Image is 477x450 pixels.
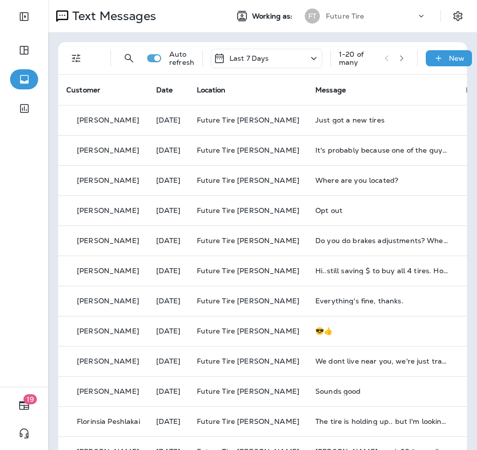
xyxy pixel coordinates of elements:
span: Future Tire [PERSON_NAME] [197,146,300,155]
p: Oct 7, 2025 08:25 AM [156,297,181,305]
div: The tire is holding up.. but I'm looking at a tire rotation and maybe recheck the engine oil [315,417,450,425]
span: Future Tire [PERSON_NAME] [197,357,300,366]
span: Future Tire [PERSON_NAME] [197,296,300,305]
p: [PERSON_NAME] [77,237,139,245]
p: Oct 2, 2025 07:04 PM [156,417,181,425]
span: Future Tire [PERSON_NAME] [197,236,300,245]
span: Future Tire [PERSON_NAME] [197,206,300,215]
div: Do you do brakes adjustments? When you put on the brakes, it shacks. [315,237,450,245]
span: Future Tire [PERSON_NAME] [197,176,300,185]
span: Date [156,85,173,94]
p: Florinsia Peshlakai [77,417,140,425]
p: [PERSON_NAME] [77,387,139,395]
span: Future Tire [PERSON_NAME] [197,387,300,396]
p: [PERSON_NAME] [77,176,139,184]
p: [PERSON_NAME] [77,116,139,124]
div: Just got a new tires [315,116,450,124]
div: Hi..still saving $ to buy all 4 tires. Hopefully nxt mo. [315,267,450,275]
button: Search Messages [119,48,139,68]
p: Text Messages [68,9,156,24]
div: FT [305,9,320,24]
span: Customer [66,85,100,94]
p: Last 7 Days [229,54,269,62]
p: Oct 3, 2025 07:18 AM [156,387,181,395]
span: 19 [24,394,37,404]
p: Oct 6, 2025 08:08 AM [156,327,181,335]
div: Where are you located? [315,176,450,184]
p: Oct 9, 2025 09:15 AM [156,206,181,214]
div: 1 - 20 of many [339,50,377,66]
p: [PERSON_NAME] [77,297,139,305]
div: Opt out [315,206,450,214]
div: Sounds good [315,387,450,395]
button: 19 [10,395,38,415]
p: [PERSON_NAME] [77,206,139,214]
p: New [449,54,464,62]
p: Oct 10, 2025 08:34 AM [156,176,181,184]
p: Auto refresh [169,50,194,66]
button: Filters [66,48,86,68]
p: [PERSON_NAME] [77,267,139,275]
p: Oct 8, 2025 01:50 PM [156,237,181,245]
p: Oct 11, 2025 08:22 AM [156,146,181,154]
div: Everything's fine, thanks. [315,297,450,305]
span: Working as: [252,12,295,21]
span: Future Tire [PERSON_NAME] [197,266,300,275]
p: Oct 8, 2025 08:17 AM [156,267,181,275]
p: Future Tire [326,12,365,20]
div: We dont live near you, we're just traveling through. Please remove me from your list. [315,357,450,365]
button: Expand Sidebar [10,7,38,27]
div: 😎👍 [315,327,450,335]
p: Oct 4, 2025 12:21 PM [156,357,181,365]
p: [PERSON_NAME] [77,327,139,335]
p: [PERSON_NAME] [77,357,139,365]
span: Message [315,85,346,94]
span: Future Tire [PERSON_NAME] [197,417,300,426]
span: Location [197,85,226,94]
p: Oct 12, 2025 08:56 AM [156,116,181,124]
span: Future Tire [PERSON_NAME] [197,116,300,125]
button: Settings [449,7,467,25]
span: Future Tire [PERSON_NAME] [197,326,300,335]
p: [PERSON_NAME] [77,146,139,154]
div: It's probably because one of the guys there stripped out a lug stud and didn't make it right or e... [315,146,450,154]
